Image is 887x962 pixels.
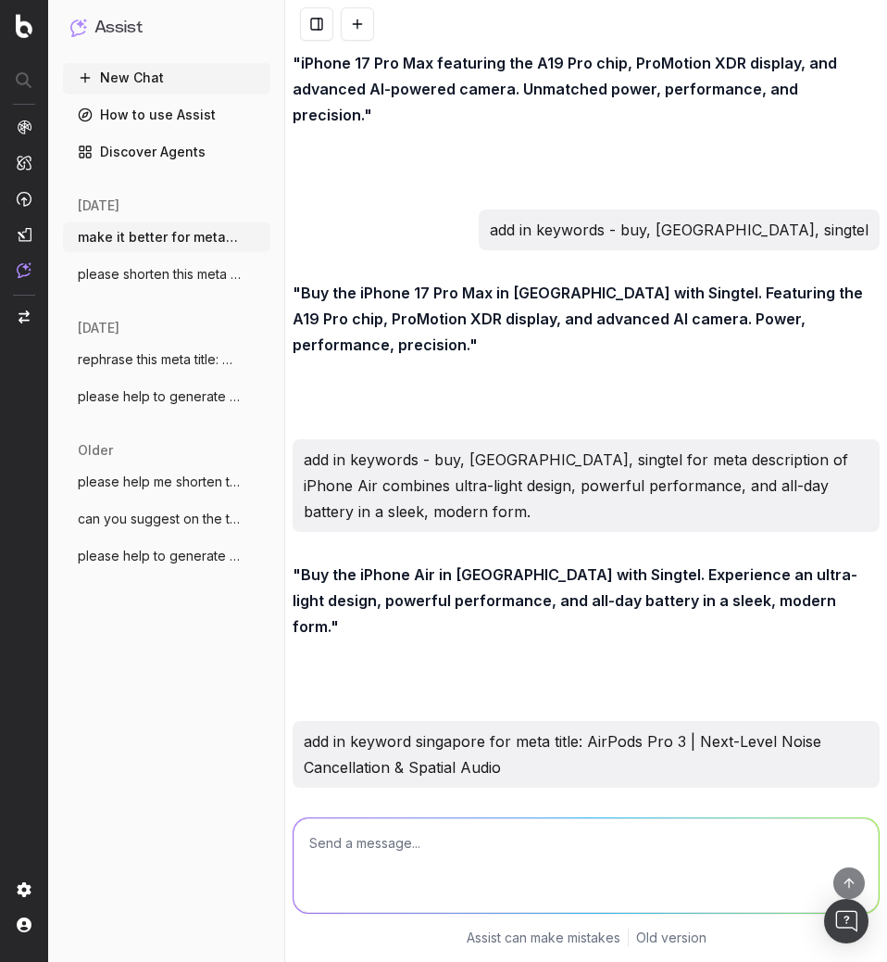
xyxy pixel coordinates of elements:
button: please shorten this meta title to 60 cha [63,259,270,289]
a: Old version [636,929,706,947]
img: Setting [17,882,31,897]
span: please help to generate a content brief [78,547,241,565]
img: Switch project [19,310,30,323]
button: please help to generate a content brief [63,541,270,571]
img: Studio [17,227,31,242]
strong: "Buy the iPhone 17 Pro Max in [GEOGRAPHIC_DATA] with Singtel. Featuring the A19 Pro chip, ProMoti... [293,284,867,354]
p: add in keywords - buy, [GEOGRAPHIC_DATA], singtel for meta description of iPhone Air combines ult... [304,447,868,525]
span: can you suggest on the this sentence tha [78,510,241,528]
span: please help me shorten this to 155-160 w [78,473,241,491]
div: Open Intercom Messenger [824,899,868,943]
button: Assist [70,15,263,41]
img: Analytics [17,120,31,134]
button: New Chat [63,63,270,93]
a: How to use Assist [63,100,270,130]
button: can you suggest on the this sentence tha [63,504,270,534]
p: add in keywords - buy, [GEOGRAPHIC_DATA], singtel [490,217,868,243]
span: older [78,441,113,460]
span: [DATE] [78,196,119,215]
button: please help to generate the below for me [63,382,270,411]
img: Botify logo [16,14,32,38]
span: please shorten this meta title to 60 cha [78,265,241,284]
img: Intelligence [17,155,31,171]
h1: Assist [94,15,143,41]
img: Activation [17,191,31,207]
span: make it better for meta title: iPhone 17 [78,228,241,247]
p: Assist can make mistakes [467,929,620,947]
span: rephrase this meta title: Get the latest [78,350,241,369]
span: [DATE] [78,319,119,337]
img: Assist [70,19,87,36]
strong: "Buy the iPhone Air in [GEOGRAPHIC_DATA] with Singtel. Experience an ultra-light design, powerful... [293,565,857,636]
img: Assist [17,262,31,278]
strong: "iPhone 17 Pro Max featuring the A19 Pro chip, ProMotion XDR display, and advanced AI-powered cam... [293,54,841,124]
a: Discover Agents [63,137,270,167]
button: make it better for meta title: iPhone 17 [63,222,270,252]
img: My account [17,918,31,932]
button: please help me shorten this to 155-160 w [63,467,270,497]
button: rephrase this meta title: Get the latest [63,345,270,374]
p: add in keyword singapore for meta title: AirPods Pro 3 | Next-Level Noise Cancellation & Spatial ... [304,728,868,780]
span: please help to generate the below for me [78,387,241,406]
